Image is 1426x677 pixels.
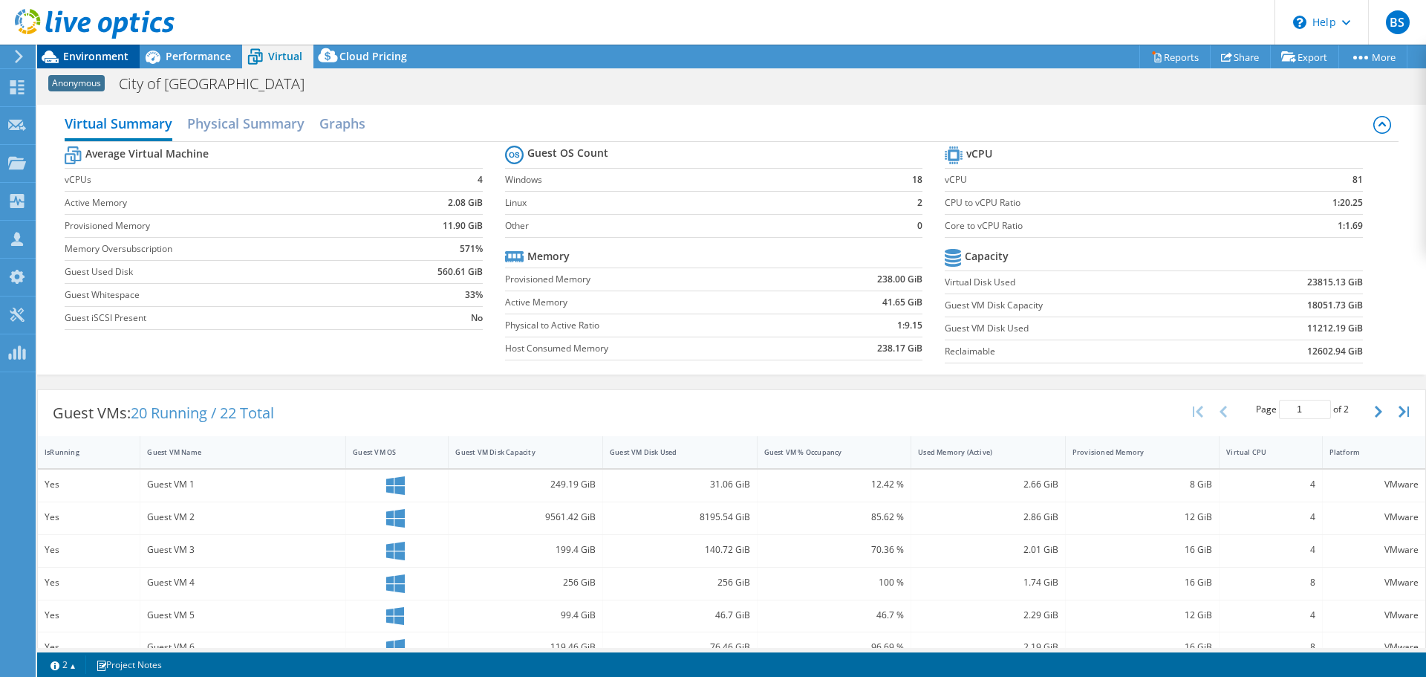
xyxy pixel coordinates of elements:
span: 2 [1344,403,1349,415]
b: 23815.13 GiB [1307,275,1363,290]
b: 238.00 GiB [877,272,922,287]
div: Guest VM 1 [147,476,339,493]
label: Core to vCPU Ratio [945,218,1253,233]
label: Guest Used Disk [65,265,382,279]
b: 18051.73 GiB [1307,298,1363,313]
b: 2.08 GiB [448,195,483,210]
div: 119.46 GiB [455,639,596,655]
b: 11212.19 GiB [1307,321,1363,336]
label: Guest VM Disk Used [945,321,1218,336]
div: VMware [1329,476,1419,493]
div: 96.69 % [764,639,905,655]
div: 199.4 GiB [455,542,596,558]
b: 18 [912,172,922,187]
div: 12 GiB [1072,509,1213,525]
b: 33% [465,288,483,302]
div: 2.19 GiB [918,639,1058,655]
a: Project Notes [85,655,172,674]
b: 11.90 GiB [443,218,483,233]
b: No [471,311,483,325]
label: Virtual Disk Used [945,275,1218,290]
div: Guest VM 2 [147,509,339,525]
div: 100 % [764,574,905,591]
div: Yes [45,542,133,558]
label: Linux [505,195,885,210]
span: Cloud Pricing [339,49,407,63]
h2: Graphs [319,108,365,138]
div: VMware [1329,574,1419,591]
div: Guest VM 5 [147,607,339,623]
div: 249.19 GiB [455,476,596,493]
h1: City of [GEOGRAPHIC_DATA] [112,76,328,92]
label: Active Memory [505,295,801,310]
div: Guest VM 4 [147,574,339,591]
div: 8 [1226,574,1315,591]
div: Guest VM 3 [147,542,339,558]
div: 1.74 GiB [918,574,1058,591]
div: 16 GiB [1072,639,1213,655]
b: Memory [527,249,570,264]
label: Other [505,218,885,233]
div: 76.46 GiB [610,639,750,655]
div: Used Memory (Active) [918,447,1041,457]
b: 2 [917,195,922,210]
div: Guest VM Disk Used [610,447,732,457]
b: Average Virtual Machine [85,146,209,161]
label: Memory Oversubscription [65,242,382,256]
label: Reclaimable [945,344,1218,359]
span: Environment [63,49,128,63]
a: 2 [40,655,86,674]
b: Guest OS Count [527,146,608,161]
div: IsRunning [45,447,115,457]
div: 4 [1226,476,1315,493]
div: 140.72 GiB [610,542,750,558]
b: 4 [478,172,483,187]
div: 8 GiB [1072,476,1213,493]
div: 9561.42 GiB [455,509,596,525]
b: 1:20.25 [1332,195,1363,210]
b: Capacity [965,249,1009,264]
div: VMware [1329,607,1419,623]
div: 2.29 GiB [918,607,1058,623]
div: 31.06 GiB [610,476,750,493]
span: Page of [1256,400,1349,419]
b: 1:1.69 [1338,218,1363,233]
input: jump to page [1279,400,1331,419]
span: Performance [166,49,231,63]
div: 256 GiB [455,574,596,591]
b: 571% [460,242,483,256]
b: 41.65 GiB [882,295,922,310]
span: 20 Running / 22 Total [131,403,274,423]
div: 16 GiB [1072,542,1213,558]
div: 85.62 % [764,509,905,525]
div: 12 GiB [1072,607,1213,623]
div: 12.42 % [764,476,905,493]
div: 2.86 GiB [918,509,1058,525]
div: 99.4 GiB [455,607,596,623]
b: 1:9.15 [897,318,922,333]
div: 2.01 GiB [918,542,1058,558]
b: 560.61 GiB [437,265,483,279]
label: Guest VM Disk Capacity [945,298,1218,313]
div: Yes [45,639,133,655]
div: VMware [1329,542,1419,558]
div: Guest VMs: [38,390,289,436]
label: Host Consumed Memory [505,341,801,356]
div: 4 [1226,607,1315,623]
b: 12602.94 GiB [1307,344,1363,359]
h2: Virtual Summary [65,108,172,141]
label: Physical to Active Ratio [505,318,801,333]
label: Provisioned Memory [65,218,382,233]
a: Reports [1139,45,1211,68]
a: Share [1210,45,1271,68]
label: Guest Whitespace [65,288,382,302]
b: vCPU [966,146,992,161]
div: 70.36 % [764,542,905,558]
label: Guest iSCSI Present [65,311,382,325]
div: Provisioned Memory [1072,447,1195,457]
div: Guest VM Disk Capacity [455,447,578,457]
div: Guest VM OS [353,447,423,457]
div: 46.7 GiB [610,607,750,623]
h2: Physical Summary [187,108,305,138]
div: VMware [1329,639,1419,655]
